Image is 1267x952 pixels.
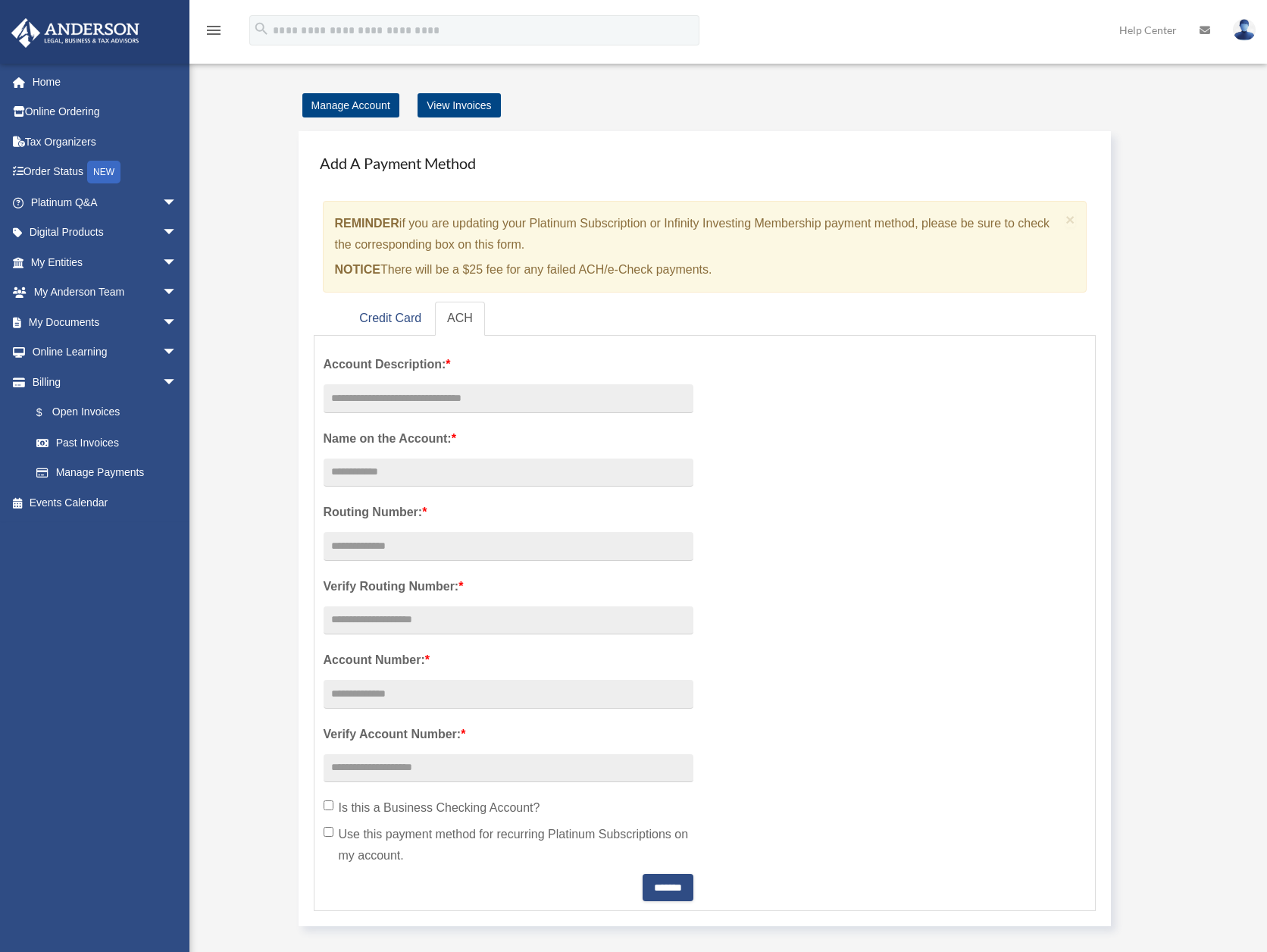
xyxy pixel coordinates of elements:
a: Platinum Q&Aarrow_drop_down [11,187,200,218]
span: arrow_drop_down [162,307,192,338]
a: My Anderson Teamarrow_drop_down [11,277,200,308]
a: Manage Account [302,93,399,117]
p: There will be a $25 fee for any failed ACH/e-Check payments. [335,259,1060,280]
a: Order StatusNEW [11,157,200,188]
label: Routing Number: [324,502,693,523]
img: Anderson Advisors Platinum Portal [7,18,144,48]
strong: NOTICE [335,263,380,276]
a: Events Calendar [11,487,200,518]
a: Manage Payments [21,458,192,488]
label: Name on the Account: [324,428,693,449]
a: My Documentsarrow_drop_down [11,307,200,337]
span: arrow_drop_down [162,367,192,398]
label: Verify Account Number: [324,724,693,745]
span: × [1065,211,1075,228]
span: arrow_drop_down [162,247,192,278]
input: Use this payment method for recurring Platinum Subscriptions on my account. [324,827,333,837]
a: Tax Organizers [11,127,200,157]
a: Online Learningarrow_drop_down [11,337,200,368]
a: Billingarrow_drop_down [11,367,200,397]
button: Close [1065,211,1075,227]
a: Credit Card [347,302,433,336]
a: Digital Productsarrow_drop_down [11,218,200,248]
input: Is this a Business Checking Account? [324,800,333,810]
i: search [253,20,270,37]
a: $Open Invoices [21,397,200,428]
span: arrow_drop_down [162,218,192,249]
a: Home [11,67,200,97]
label: Use this payment method for recurring Platinum Subscriptions on my account. [324,824,693,866]
a: My Entitiesarrow_drop_down [11,247,200,277]
div: NEW [87,161,120,183]
label: Account Description: [324,354,693,375]
span: arrow_drop_down [162,187,192,218]
a: Past Invoices [21,427,200,458]
label: Is this a Business Checking Account? [324,797,693,819]
i: menu [205,21,223,39]
label: Account Number: [324,650,693,671]
img: User Pic [1233,19,1256,41]
a: Online Ordering [11,97,200,127]
a: menu [205,27,223,39]
span: arrow_drop_down [162,277,192,308]
div: if you are updating your Platinum Subscription or Infinity Investing Membership payment method, p... [323,201,1087,293]
h4: Add A Payment Method [314,146,1097,180]
span: arrow_drop_down [162,337,192,368]
a: View Invoices [418,93,500,117]
strong: REMINDER [335,217,399,230]
label: Verify Routing Number: [324,576,693,597]
a: ACH [435,302,485,336]
span: $ [45,403,52,422]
